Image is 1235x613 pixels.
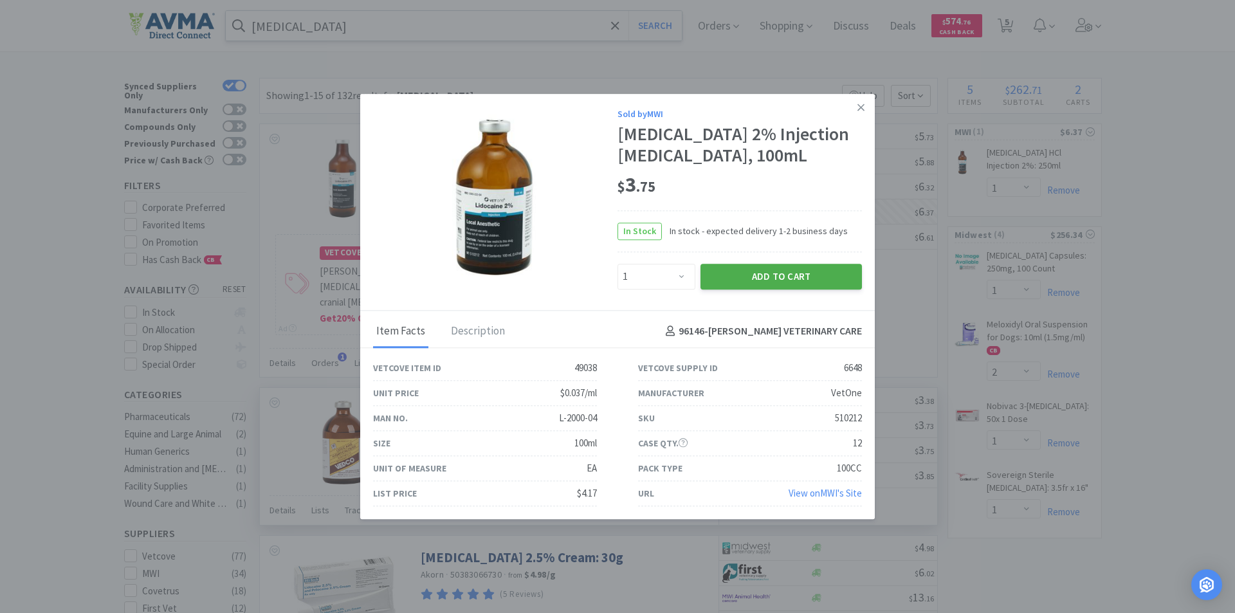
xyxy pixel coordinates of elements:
[560,385,597,401] div: $0.037/ml
[638,436,688,450] div: Case Qty.
[636,178,655,196] span: . 75
[559,410,597,426] div: L-2000-04
[844,360,862,376] div: 6648
[638,411,655,425] div: SKU
[587,461,597,476] div: EA
[373,461,446,475] div: Unit of Measure
[662,224,848,238] span: In stock - expected delivery 1-2 business days
[789,487,862,499] a: View onMWI's Site
[373,361,441,375] div: Vetcove Item ID
[373,316,428,348] div: Item Facts
[443,114,548,282] img: d192776362e24d5bbab08e5e07bf5032_6648.png
[574,360,597,376] div: 49038
[617,178,625,196] span: $
[617,172,655,197] span: 3
[835,410,862,426] div: 510212
[1191,569,1222,600] div: Open Intercom Messenger
[638,486,654,500] div: URL
[700,264,862,289] button: Add to Cart
[837,461,862,476] div: 100CC
[618,223,661,239] span: In Stock
[574,435,597,451] div: 100ml
[373,486,417,500] div: List Price
[853,435,862,451] div: 12
[577,486,597,501] div: $4.17
[373,386,419,400] div: Unit Price
[661,324,862,340] h4: 96146 - [PERSON_NAME] VETERINARY CARE
[638,386,704,400] div: Manufacturer
[831,385,862,401] div: VetOne
[638,361,718,375] div: Vetcove Supply ID
[373,411,408,425] div: Man No.
[448,316,508,348] div: Description
[373,436,390,450] div: Size
[617,107,862,121] div: Sold by MWI
[617,124,862,167] div: [MEDICAL_DATA] 2% Injection [MEDICAL_DATA], 100mL
[638,461,682,475] div: Pack Type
